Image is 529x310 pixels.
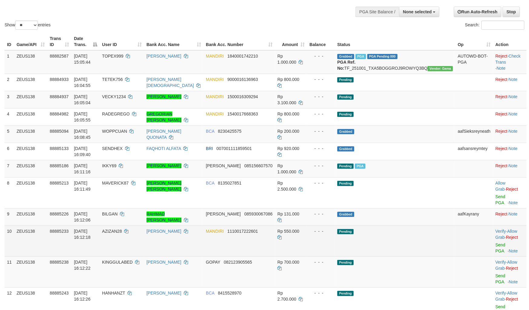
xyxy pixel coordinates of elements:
[309,180,332,186] div: - - -
[493,177,527,208] td: ·
[495,229,517,240] span: ·
[14,143,48,160] td: ZEUS138
[309,145,332,152] div: - - -
[277,146,299,151] span: Rp 920.000
[495,291,517,302] span: ·
[495,77,508,82] a: Reject
[277,112,299,116] span: Rp 800.000
[495,129,508,134] a: Reject
[403,9,432,14] span: None selected
[277,129,299,134] span: Rp 200.000
[5,208,14,225] td: 9
[206,291,214,295] span: BCA
[493,108,527,125] td: ·
[206,181,214,185] span: BCA
[509,248,518,253] a: Note
[455,50,493,74] td: AUTOWD-BOT-PGA
[495,54,508,58] a: Reject
[147,94,181,99] a: [PERSON_NAME]
[493,256,527,287] td: · ·
[102,54,124,58] span: TOPEX999
[454,7,501,17] a: Run Auto-Refresh
[14,91,48,108] td: ZEUS138
[14,74,48,91] td: ZEUS138
[50,77,68,82] span: 88884933
[495,181,505,192] a: Allow Grab
[495,112,508,116] a: Reject
[14,256,48,287] td: ZEUS138
[309,259,332,265] div: - - -
[455,33,493,50] th: Op: activate to sort column ascending
[50,112,68,116] span: 88884982
[227,94,258,99] span: Copy 1500016309294 to clipboard
[495,54,521,65] a: Check Trans
[100,33,144,50] th: User ID: activate to sort column ascending
[227,77,258,82] span: Copy 9000016136963 to clipboard
[5,108,14,125] td: 4
[74,54,91,65] span: [DATE] 15:05:44
[5,91,14,108] td: 3
[5,33,14,50] th: ID
[309,163,332,169] div: - - -
[337,164,354,169] span: Pending
[506,235,518,240] a: Reject
[277,94,296,105] span: Rp 3.100.000
[50,260,68,265] span: 88885238
[206,163,241,168] span: [PERSON_NAME]
[50,212,68,216] span: 88885226
[495,194,505,205] a: Send PGA
[50,291,68,295] span: 88885243
[277,77,299,82] span: Rp 800.000
[506,297,518,302] a: Reject
[5,125,14,143] td: 5
[74,129,91,140] span: [DATE] 16:08:45
[493,225,527,256] td: · ·
[455,125,493,143] td: aafSieksreyneath
[224,260,252,265] span: Copy 082123905565 to clipboard
[74,77,91,88] span: [DATE] 16:04:55
[337,260,354,265] span: Pending
[5,177,14,208] td: 8
[481,21,524,30] input: Search:
[277,260,299,265] span: Rp 700.000
[337,60,355,71] b: PGA Ref. No:
[5,21,51,30] label: Show entries
[509,163,518,168] a: Note
[493,143,527,160] td: ·
[14,108,48,125] td: ZEUS138
[14,33,48,50] th: Game/API: activate to sort column ascending
[50,54,68,58] span: 88882587
[275,33,307,50] th: Amount: activate to sort column ascending
[50,146,68,151] span: 88885133
[355,54,366,59] span: Marked by aafnoeunsreypich
[50,163,68,168] span: 88885186
[5,256,14,287] td: 11
[355,164,365,169] span: Marked by aafsolysreylen
[14,208,48,225] td: ZEUS138
[102,94,126,99] span: VECKY1234
[102,291,125,295] span: HANHANZT
[5,160,14,177] td: 7
[337,129,354,134] span: Grabbed
[495,181,506,192] span: ·
[50,94,68,99] span: 88884937
[74,212,91,222] span: [DATE] 16:12:06
[47,33,71,50] th: Trans ID: activate to sort column ascending
[14,50,48,74] td: ZEUS138
[495,212,508,216] a: Reject
[147,212,181,222] a: RAHMAD [PERSON_NAME]
[71,33,100,50] th: Date Trans.: activate to sort column descending
[147,54,181,58] a: [PERSON_NAME]
[428,66,453,71] span: Vendor URL: https://trx31.1velocity.biz
[495,260,517,271] a: Allow Grab
[399,7,439,17] button: None selected
[5,74,14,91] td: 2
[367,54,398,59] span: PGA Pending
[147,129,181,140] a: [PERSON_NAME] QUONATA
[355,7,399,17] div: PGA Site Balance /
[495,273,505,284] a: Send PGA
[337,212,354,217] span: Grabbed
[147,163,181,168] a: [PERSON_NAME]
[206,94,224,99] span: MANDIRI
[14,160,48,177] td: ZEUS138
